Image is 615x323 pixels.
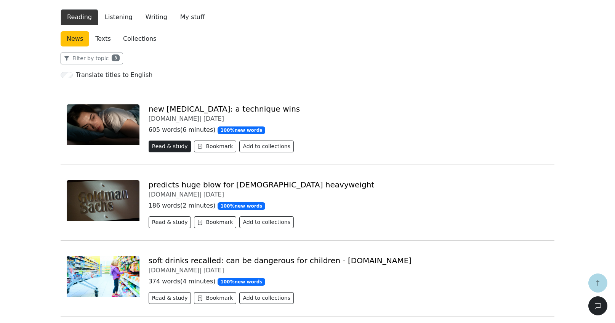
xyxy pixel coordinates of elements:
a: Texts [89,31,117,46]
span: 100 % new words [218,126,266,134]
button: Bookmark [194,216,236,228]
span: 100 % new words [218,202,266,210]
button: Bookmark [194,141,236,152]
button: Listening [98,9,139,25]
button: Reading [61,9,98,25]
span: [DATE] [203,267,224,274]
button: Add to collections [239,141,294,152]
button: Writing [139,9,174,25]
button: Add to collections [239,216,294,228]
img: shutterstock_1286489452.jpg [67,256,139,297]
span: 100 % new words [218,278,266,286]
div: [DOMAIN_NAME] | [149,267,548,274]
p: 186 words ( 2 minutes ) [149,201,548,210]
button: My stuff [174,9,211,25]
img: resize [67,180,139,221]
a: soft drinks recalled: can be dangerous for children - [DOMAIN_NAME] [149,256,412,265]
button: Read & study [149,292,191,304]
h6: Translate titles to English [76,71,152,78]
button: Add to collections [239,292,294,304]
a: predicts huge blow for [DEMOGRAPHIC_DATA] heavyweight [149,180,375,189]
a: Read & study [149,144,194,151]
a: Read & study [149,296,194,303]
span: [DATE] [203,191,224,198]
div: [DOMAIN_NAME] | [149,115,548,122]
p: 605 words ( 6 minutes ) [149,125,548,134]
span: [DATE] [203,115,224,122]
button: Filter by topic3 [61,53,123,64]
button: Read & study [149,141,191,152]
span: 3 [112,54,120,61]
img: 83627419.jpg [67,104,139,145]
a: Collections [117,31,162,46]
a: new [MEDICAL_DATA]: a technique wins [149,104,300,114]
a: News [61,31,89,46]
p: 374 words ( 4 minutes ) [149,277,548,286]
div: [DOMAIN_NAME] | [149,191,548,198]
a: Read & study [149,220,194,227]
button: Bookmark [194,292,236,304]
button: Read & study [149,216,191,228]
